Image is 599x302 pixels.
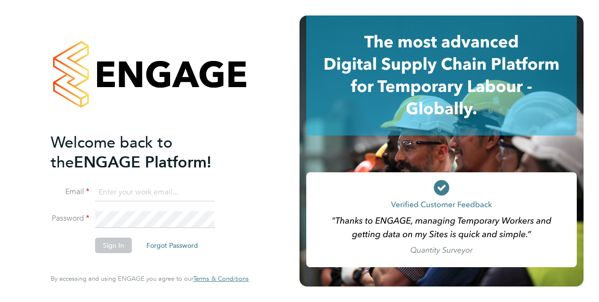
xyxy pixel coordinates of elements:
[193,275,249,283] a: Terms & Conditions
[95,238,132,253] button: Sign In
[51,133,172,172] span: Welcome back to the
[139,238,206,253] button: Forgot Password
[51,213,89,224] label: Password
[51,133,239,172] h2: ENGAGE Platform!
[51,187,89,197] label: Email
[51,274,249,283] span: By accessing and using ENGAGE you agree to our
[95,184,214,201] input: Enter your work email...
